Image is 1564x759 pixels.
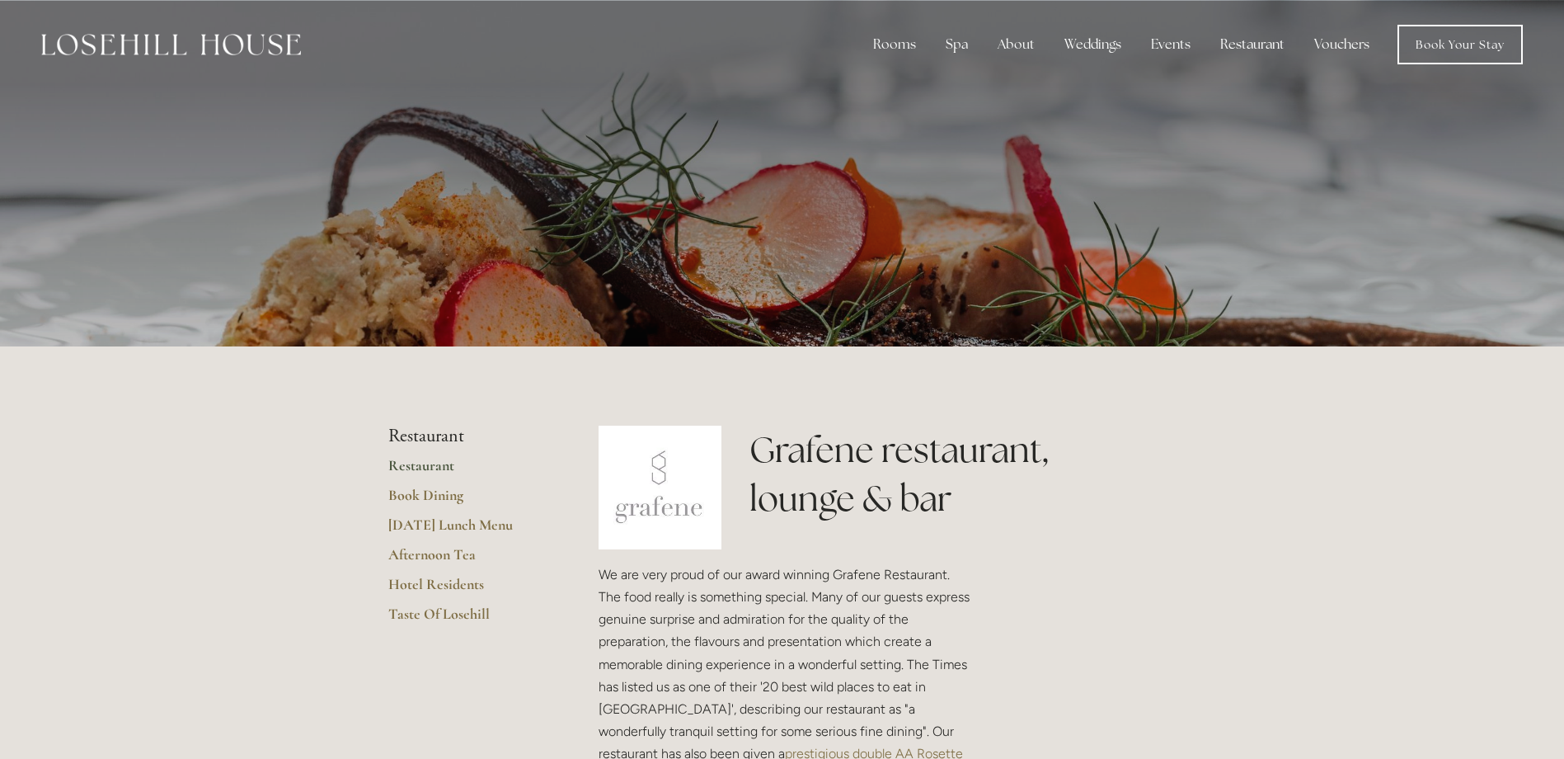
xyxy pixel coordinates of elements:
[599,426,722,549] img: grafene.jpg
[388,426,546,447] li: Restaurant
[1138,28,1204,61] div: Events
[1051,28,1134,61] div: Weddings
[1207,28,1298,61] div: Restaurant
[749,426,1176,523] h1: Grafene restaurant, lounge & bar
[388,545,546,575] a: Afternoon Tea
[984,28,1048,61] div: About
[388,575,546,605] a: Hotel Residents
[1301,28,1383,61] a: Vouchers
[1397,25,1523,64] a: Book Your Stay
[388,516,546,545] a: [DATE] Lunch Menu
[41,34,301,55] img: Losehill House
[388,456,546,486] a: Restaurant
[932,28,981,61] div: Spa
[860,28,929,61] div: Rooms
[388,486,546,516] a: Book Dining
[388,605,546,634] a: Taste Of Losehill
